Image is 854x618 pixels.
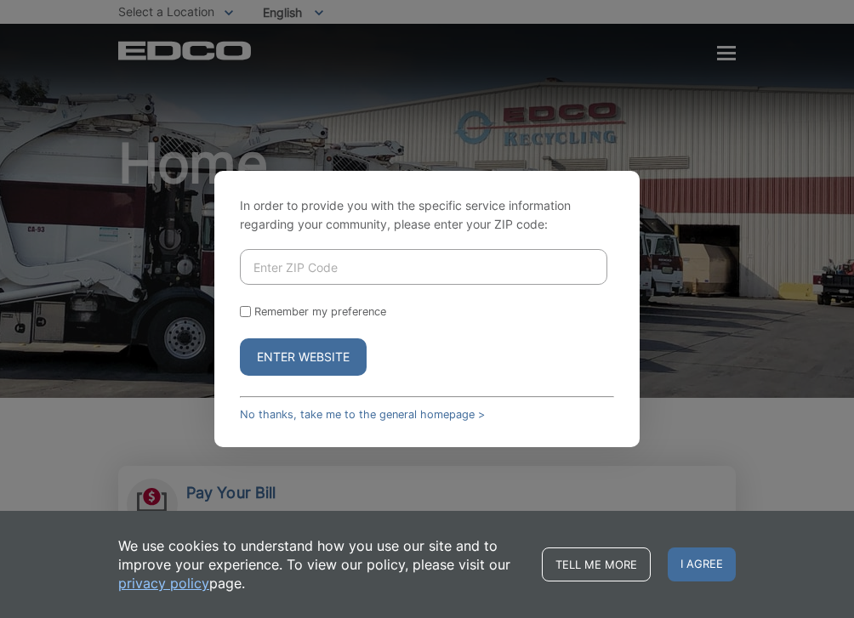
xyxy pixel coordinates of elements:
[240,338,367,376] button: Enter Website
[240,249,607,285] input: Enter ZIP Code
[118,574,209,592] a: privacy policy
[542,547,651,581] a: Tell me more
[240,408,485,421] a: No thanks, take me to the general homepage >
[254,305,386,318] label: Remember my preference
[240,196,614,234] p: In order to provide you with the specific service information regarding your community, please en...
[668,547,736,581] span: I agree
[118,536,525,592] p: We use cookies to understand how you use our site and to improve your experience. To view our pol...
